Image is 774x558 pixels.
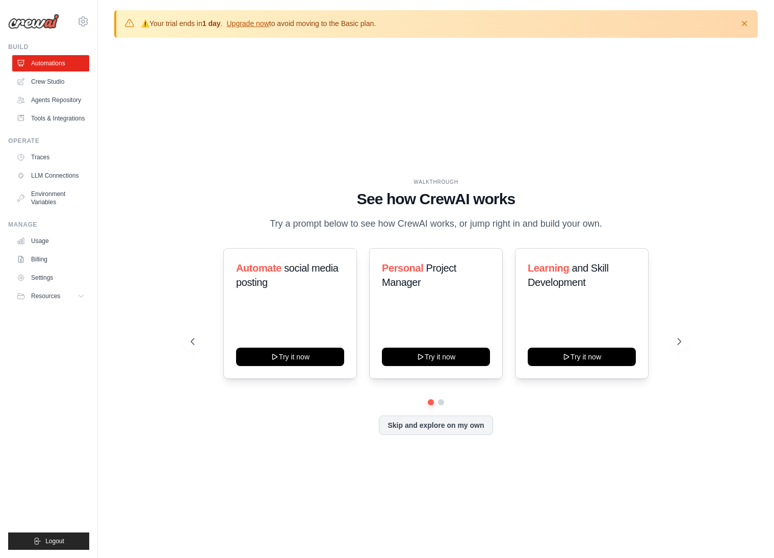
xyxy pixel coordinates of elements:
a: Traces [12,149,89,165]
a: Settings [12,270,89,286]
a: Crew Studio [12,74,89,90]
button: Skip and explore on my own [379,416,493,435]
button: Try it now [382,348,490,366]
button: Logout [8,532,89,550]
div: Manage [8,221,89,229]
div: Build [8,43,89,51]
a: Agents Repository [12,92,89,108]
a: Billing [12,251,89,268]
a: Tools & Integrations [12,110,89,127]
a: Automations [12,55,89,71]
strong: 1 day [202,19,221,28]
p: Your trial ends in . to avoid moving to the Basic plan. [141,18,376,29]
span: Personal [382,262,423,274]
strong: ⚠️ [141,19,149,28]
span: Project Manager [382,262,456,288]
p: Try a prompt below to see how CrewAI works, or jump right in and build your own. [265,216,607,231]
div: Operate [8,137,89,145]
span: and Skill Development [528,262,608,288]
span: Learning [528,262,569,274]
span: Resources [31,292,60,300]
a: Usage [12,233,89,249]
img: Logo [8,14,59,29]
button: Resources [12,288,89,304]
div: WALKTHROUGH [191,178,681,186]
span: Automate [236,262,281,274]
button: Try it now [236,348,344,366]
a: Environment Variables [12,186,89,210]
a: LLM Connections [12,167,89,184]
span: social media posting [236,262,339,288]
h1: See how CrewAI works [191,190,681,208]
button: Try it now [528,348,636,366]
span: Logout [45,537,64,545]
a: Upgrade now [226,19,269,28]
